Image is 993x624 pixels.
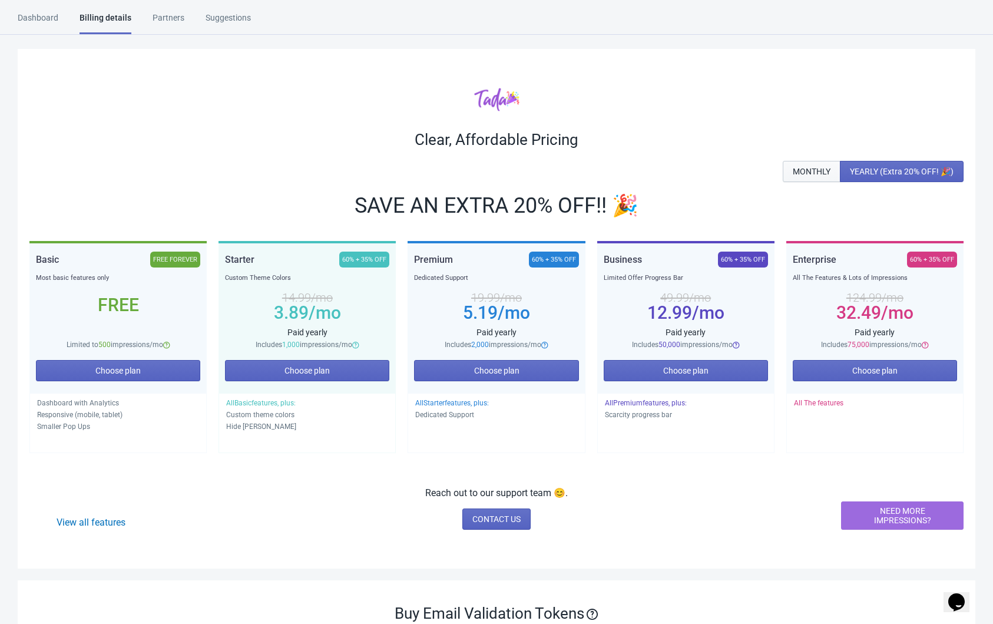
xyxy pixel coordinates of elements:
[414,326,578,339] div: Paid yearly
[37,397,199,409] p: Dashboard with Analytics
[309,302,341,323] span: /mo
[57,517,125,528] a: View all features
[414,252,453,268] div: Premium
[37,421,199,432] p: Smaller Pop Ups
[282,341,300,349] span: 1,000
[794,399,843,407] span: All The features
[256,341,352,349] span: Includes impressions/mo
[29,196,964,215] div: SAVE AN EXTRA 20% OFF!! 🎉
[529,252,579,268] div: 60% + 35% OFF
[718,252,768,268] div: 60% + 35% OFF
[793,360,957,381] button: Choose plan
[605,409,767,421] p: Scarcity progress bar
[793,293,957,302] div: 124.99 /mo
[225,308,389,318] div: 3.89
[658,341,680,349] span: 50,000
[414,360,578,381] button: Choose plan
[474,366,519,375] span: Choose plan
[36,339,200,351] div: Limited to impressions/mo
[850,167,954,176] span: YEARLY (Extra 20% OFF! 🎉)
[36,360,200,381] button: Choose plan
[692,302,724,323] span: /mo
[29,604,964,623] div: Buy Email Validation Tokens
[472,514,521,524] span: CONTACT US
[474,87,519,111] img: tadacolor.png
[150,252,200,268] div: FREE FOREVER
[604,360,768,381] button: Choose plan
[425,486,568,500] p: Reach out to our support team 😊.
[226,399,296,407] span: All Basic features, plus:
[841,501,964,530] button: NEED MORE IMPRESSIONS?
[225,360,389,381] button: Choose plan
[153,12,184,32] div: Partners
[793,272,957,284] div: All The Features & Lots of Impressions
[793,252,836,268] div: Enterprise
[414,308,578,318] div: 5.19
[604,293,768,302] div: 49.99 /mo
[225,326,389,339] div: Paid yearly
[18,12,58,32] div: Dashboard
[462,509,531,530] a: CONTACT US
[95,366,141,375] span: Choose plan
[415,399,489,407] span: All Starter features, plus:
[98,341,111,349] span: 500
[793,326,957,339] div: Paid yearly
[414,293,578,302] div: 19.99 /mo
[445,341,541,349] span: Includes impressions/mo
[225,272,389,284] div: Custom Theme Colors
[498,302,530,323] span: /mo
[604,308,768,318] div: 12.99
[414,272,578,284] div: Dedicated Support
[225,252,254,268] div: Starter
[852,366,898,375] span: Choose plan
[226,409,388,421] p: Custom theme colors
[37,409,199,421] p: Responsive (mobile, tablet)
[907,252,957,268] div: 60% + 35% OFF
[226,421,388,432] p: Hide [PERSON_NAME]
[284,366,330,375] span: Choose plan
[206,12,251,32] div: Suggestions
[604,252,642,268] div: Business
[632,341,733,349] span: Includes impressions/mo
[881,302,913,323] span: /mo
[821,341,922,349] span: Includes impressions/mo
[848,341,869,349] span: 75,000
[225,293,389,302] div: 14.99 /mo
[604,326,768,339] div: Paid yearly
[793,308,957,318] div: 32.49
[29,130,964,149] div: Clear, Affordable Pricing
[851,506,954,525] span: NEED MORE IMPRESSIONS?
[36,272,200,284] div: Most basic features only
[604,272,768,284] div: Limited Offer Progress Bar
[840,161,964,182] button: YEARLY (Extra 20% OFF! 🎉)
[944,577,981,612] iframe: chat widget
[80,12,131,34] div: Billing details
[36,252,59,268] div: Basic
[793,167,830,176] span: MONTHLY
[471,341,489,349] span: 2,000
[605,399,687,407] span: All Premium features, plus:
[783,161,840,182] button: MONTHLY
[415,409,577,421] p: Dedicated Support
[663,366,709,375] span: Choose plan
[36,301,200,310] div: Free
[339,252,389,268] div: 60% + 35% OFF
